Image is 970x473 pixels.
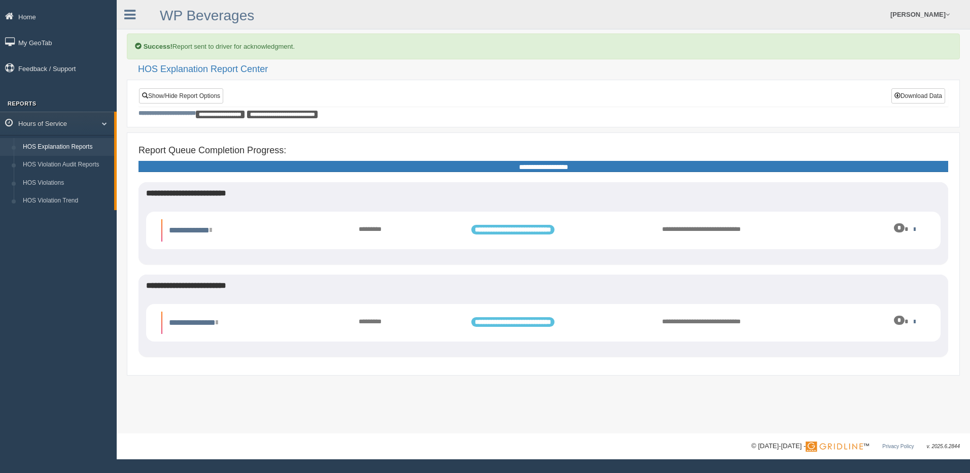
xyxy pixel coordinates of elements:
a: HOS Violation Audit Reports [18,156,114,174]
a: HOS Explanation Reports [18,138,114,156]
div: Report sent to driver for acknowledgment. [127,33,960,59]
span: v. 2025.6.2844 [927,444,960,449]
a: HOS Violations [18,174,114,192]
button: Download Data [891,88,945,104]
img: Gridline [806,442,863,452]
div: © [DATE]-[DATE] - ™ [751,441,960,452]
h2: HOS Explanation Report Center [138,64,960,75]
a: Privacy Policy [882,444,914,449]
h4: Report Queue Completion Progress: [138,146,948,156]
li: Expand [161,219,925,242]
li: Expand [161,312,925,334]
b: Success! [144,43,172,50]
a: HOS Violation Trend [18,192,114,210]
a: WP Beverages [160,8,254,23]
a: Show/Hide Report Options [139,88,223,104]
